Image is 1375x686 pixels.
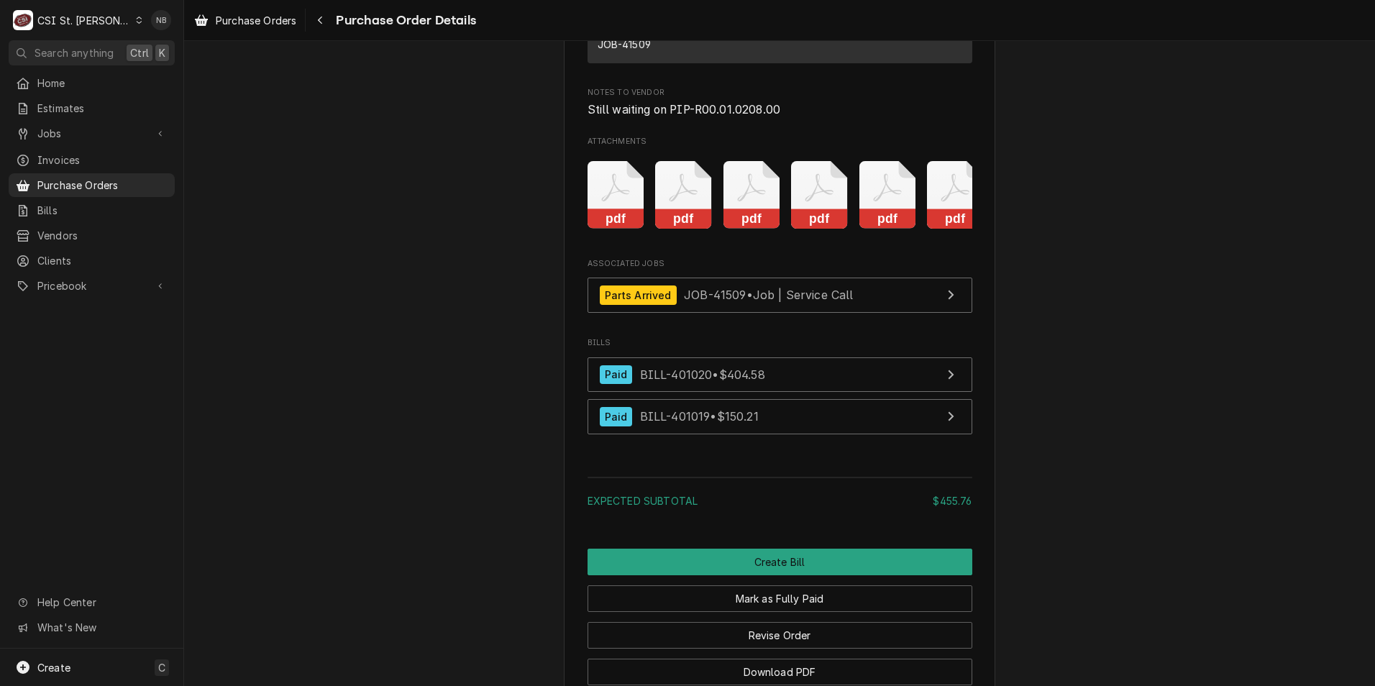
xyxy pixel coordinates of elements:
[588,549,972,575] button: Create Bill
[588,659,972,685] button: Download PDF
[9,590,175,614] a: Go to Help Center
[588,136,972,240] div: Attachments
[588,161,644,229] button: pdf
[9,173,175,197] a: Purchase Orders
[159,45,165,60] span: K
[13,10,33,30] div: C
[332,11,476,30] span: Purchase Order Details
[588,549,972,685] div: Button Group
[9,198,175,222] a: Bills
[9,40,175,65] button: Search anythingCtrlK
[37,278,146,293] span: Pricebook
[588,103,781,116] span: Still waiting on PIP-R00.01.0208.00
[151,10,171,30] div: NB
[588,357,972,393] a: View Bill
[859,161,916,229] button: pdf
[588,585,972,612] button: Mark as Fully Paid
[37,76,168,91] span: Home
[588,612,972,649] div: Button Group Row
[791,161,848,229] button: pdf
[37,203,168,218] span: Bills
[588,337,972,442] div: Bills
[588,493,972,508] div: Subtotal
[35,45,114,60] span: Search anything
[588,101,972,119] span: Notes to Vendor
[723,161,780,229] button: pdf
[600,285,677,305] div: Parts Arrived
[9,616,175,639] a: Go to What's New
[9,249,175,273] a: Clients
[588,549,972,575] div: Button Group Row
[588,622,972,649] button: Revise Order
[37,595,166,610] span: Help Center
[9,274,175,298] a: Go to Pricebook
[588,258,972,270] span: Associated Jobs
[640,409,759,424] span: BILL-401019 • $150.21
[9,71,175,95] a: Home
[588,399,972,434] a: View Bill
[588,495,698,507] span: Expected Subtotal
[130,45,149,60] span: Ctrl
[588,649,972,685] div: Button Group Row
[9,148,175,172] a: Invoices
[588,575,972,612] div: Button Group Row
[684,288,854,302] span: JOB-41509 • Job | Service Call
[309,9,332,32] button: Navigate back
[37,662,70,674] span: Create
[588,87,972,118] div: Notes to Vendor
[13,10,33,30] div: CSI St. Louis's Avatar
[933,493,972,508] div: $455.76
[37,620,166,635] span: What's New
[151,10,171,30] div: Nick Badolato's Avatar
[37,228,168,243] span: Vendors
[588,87,972,99] span: Notes to Vendor
[37,178,168,193] span: Purchase Orders
[37,152,168,168] span: Invoices
[600,365,633,385] div: Paid
[600,407,633,426] div: Paid
[588,278,972,313] a: View Job
[37,253,168,268] span: Clients
[37,13,131,28] div: CSI St. [PERSON_NAME]
[927,161,984,229] button: pdf
[598,37,651,52] div: JOB-41509
[188,9,302,32] a: Purchase Orders
[9,224,175,247] a: Vendors
[158,660,165,675] span: C
[216,13,296,28] span: Purchase Orders
[9,122,175,145] a: Go to Jobs
[588,337,972,349] span: Bills
[588,258,972,320] div: Associated Jobs
[588,472,972,518] div: Amount Summary
[9,96,175,120] a: Estimates
[37,126,146,141] span: Jobs
[588,150,972,240] span: Attachments
[37,101,168,116] span: Estimates
[588,136,972,147] span: Attachments
[640,367,765,381] span: BILL-401020 • $404.58
[655,161,712,229] button: pdf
